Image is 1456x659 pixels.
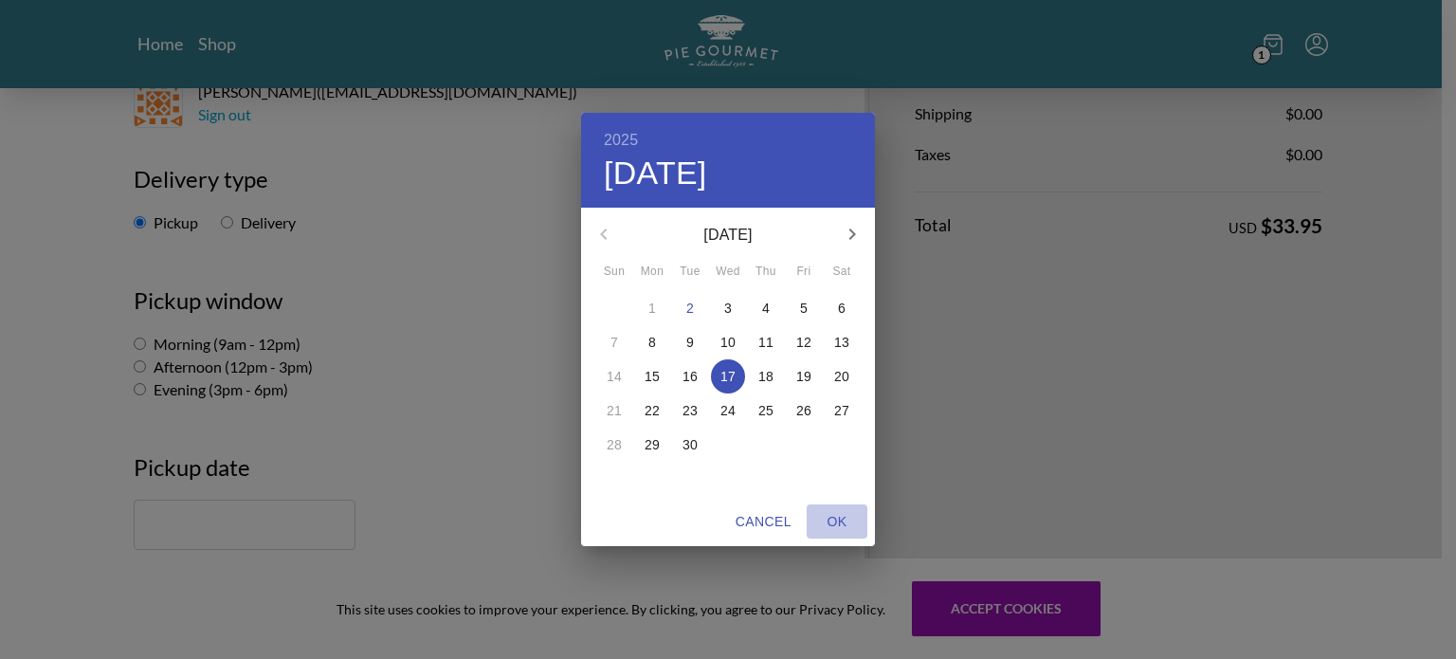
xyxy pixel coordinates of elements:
[686,333,694,352] p: 9
[604,127,638,154] button: 2025
[711,359,745,394] button: 17
[673,291,707,325] button: 2
[604,154,707,193] button: [DATE]
[648,333,656,352] p: 8
[635,428,669,462] button: 29
[711,394,745,428] button: 24
[749,394,783,428] button: 25
[635,394,669,428] button: 22
[635,325,669,359] button: 8
[645,367,660,386] p: 15
[597,263,631,282] span: Sun
[787,263,821,282] span: Fri
[673,394,707,428] button: 23
[711,291,745,325] button: 3
[787,325,821,359] button: 12
[762,299,770,318] p: 4
[825,359,859,394] button: 20
[787,359,821,394] button: 19
[711,325,745,359] button: 10
[838,299,846,318] p: 6
[635,359,669,394] button: 15
[796,367,811,386] p: 19
[825,263,859,282] span: Sat
[749,359,783,394] button: 18
[807,504,867,540] button: OK
[787,291,821,325] button: 5
[686,299,694,318] p: 2
[758,401,773,420] p: 25
[724,299,732,318] p: 3
[682,401,698,420] p: 23
[720,333,736,352] p: 10
[749,263,783,282] span: Thu
[720,401,736,420] p: 24
[627,224,829,247] p: [DATE]
[834,333,849,352] p: 13
[635,263,669,282] span: Mon
[749,291,783,325] button: 4
[796,401,811,420] p: 26
[645,401,660,420] p: 22
[787,394,821,428] button: 26
[749,325,783,359] button: 11
[825,325,859,359] button: 13
[825,291,859,325] button: 6
[758,367,773,386] p: 18
[800,299,808,318] p: 5
[825,394,859,428] button: 27
[834,367,849,386] p: 20
[796,333,811,352] p: 12
[728,504,799,540] button: Cancel
[682,435,698,454] p: 30
[673,359,707,394] button: 16
[736,510,792,534] span: Cancel
[758,333,773,352] p: 11
[711,263,745,282] span: Wed
[645,435,660,454] p: 29
[673,428,707,462] button: 30
[834,401,849,420] p: 27
[720,367,736,386] p: 17
[673,263,707,282] span: Tue
[814,510,860,534] span: OK
[673,325,707,359] button: 9
[682,367,698,386] p: 16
